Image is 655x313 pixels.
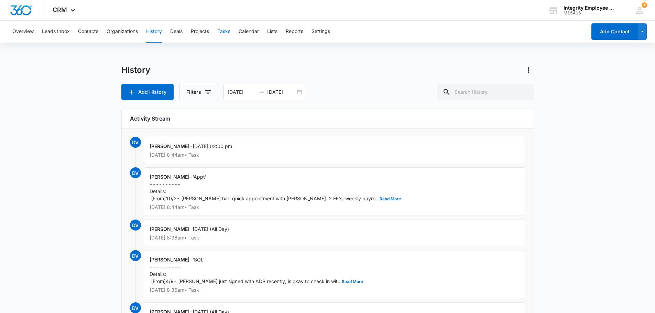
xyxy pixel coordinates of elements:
[267,88,296,96] input: End date
[179,84,218,100] button: Filters
[130,250,141,261] span: DV
[144,167,525,215] div: -
[144,220,525,246] div: -
[121,84,174,100] button: Add History
[150,153,520,157] p: [DATE] 8:44am • Task
[150,288,520,292] p: [DATE] 8:36am • Task
[150,226,189,232] span: [PERSON_NAME]
[12,21,34,43] button: Overview
[286,21,303,43] button: Reports
[150,205,520,210] p: [DATE] 8:44am • Task
[107,21,138,43] button: Organizations
[312,21,330,43] button: Settings
[193,226,229,232] span: [DATE] (All Day)
[239,21,259,43] button: Calendar
[78,21,98,43] button: Contacts
[380,197,401,201] button: Read More
[228,88,256,96] input: Start date
[217,21,230,43] button: Tasks
[150,235,520,240] p: [DATE] 8:36am • Task
[193,143,232,149] span: [DATE] 02:00 pm
[42,21,70,43] button: Leads Inbox
[146,21,162,43] button: History
[591,23,638,40] button: Add Contact
[564,5,614,11] div: account name
[130,114,525,123] h6: Activity Stream
[144,137,525,163] div: -
[170,21,183,43] button: Deals
[150,257,189,262] span: [PERSON_NAME]
[121,65,150,75] h1: History
[144,250,525,298] div: -
[564,11,614,15] div: account id
[150,143,189,149] span: [PERSON_NAME]
[523,65,534,76] button: Actions
[642,2,647,8] span: 4
[130,137,141,148] span: DV
[259,89,264,95] span: swap-right
[267,21,277,43] button: Lists
[259,89,264,95] span: to
[53,6,67,13] span: CRM
[130,167,141,178] span: DV
[437,84,534,100] input: Search History
[130,220,141,231] span: DV
[191,21,209,43] button: Projects
[342,280,363,284] button: Read More
[150,174,189,180] span: [PERSON_NAME]
[642,2,647,8] div: notifications count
